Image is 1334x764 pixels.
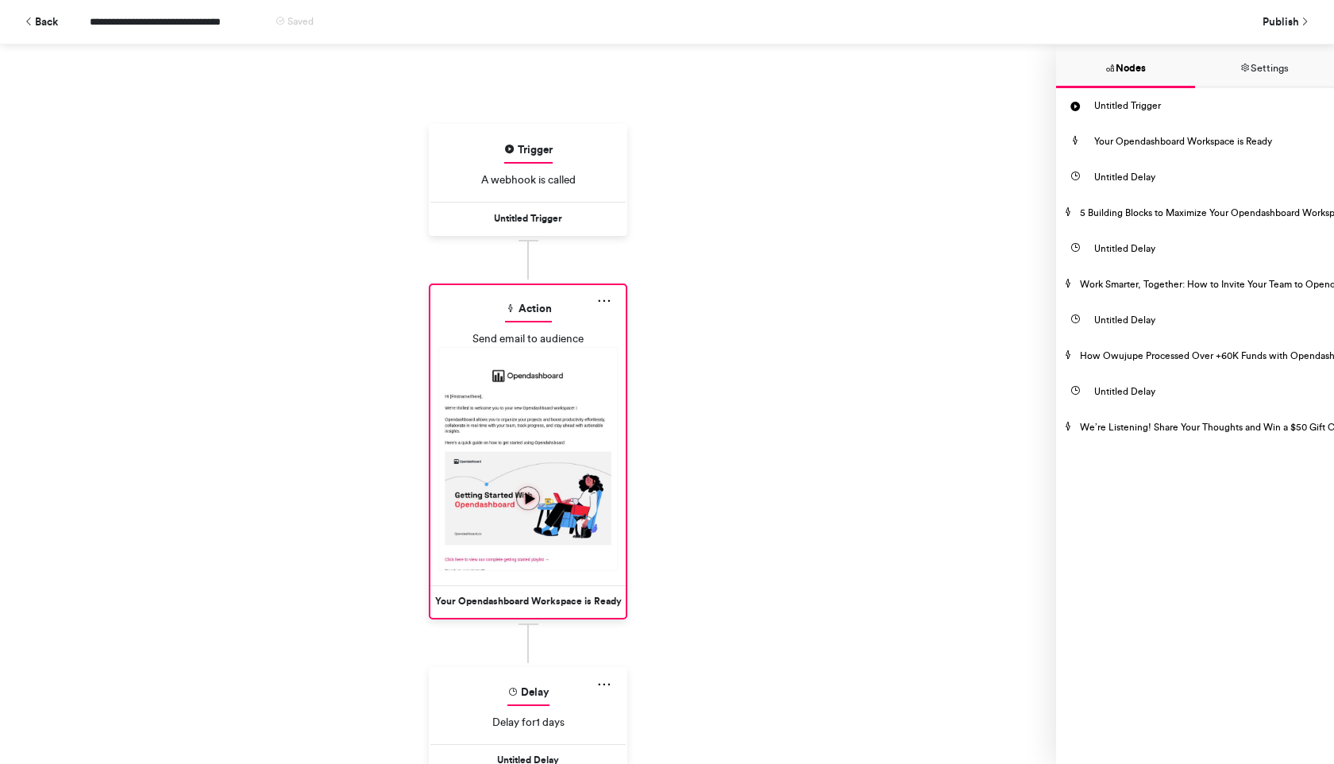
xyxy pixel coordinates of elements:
span: Delay [507,681,549,706]
iframe: Drift Widget Chat Controller [1255,685,1315,745]
div: Untitled Delay [1094,160,1334,195]
span: Saved [287,16,314,27]
div: Untitled Delay [1094,303,1334,338]
span: Publish [1263,8,1299,36]
div: A webhook is called [438,172,618,187]
span: Trigger [504,137,553,164]
strong: Untitled Trigger [494,212,562,224]
div: Untitled Delay [1094,374,1334,410]
button: Nodes [1056,44,1195,88]
div: Untitled Trigger [1094,88,1334,124]
strong: Your Opendashboard Workspace is Ready [435,595,622,607]
div: Delay for 1 days [430,706,626,738]
div: Untitled Delay [1094,231,1334,267]
span: Action [505,297,552,322]
button: Back [16,8,66,36]
button: Settings [1195,44,1334,88]
div: Send email to audience [438,330,618,346]
div: Your Opendashboard Workspace is Ready [1094,124,1334,160]
button: Publish [1251,8,1318,36]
